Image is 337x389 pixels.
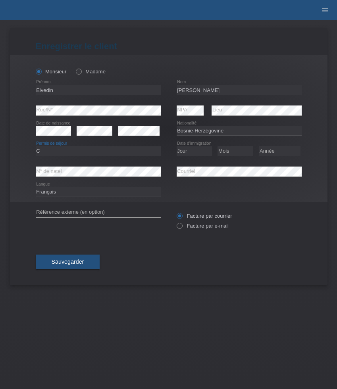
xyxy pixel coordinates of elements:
[177,213,182,223] input: Facture par courrier
[177,223,229,229] label: Facture par e-mail
[36,69,67,75] label: Monsieur
[36,41,302,51] h1: Enregistrer le client
[36,69,41,74] input: Monsieur
[52,259,84,265] span: Sauvegarder
[177,223,182,233] input: Facture par e-mail
[321,6,329,14] i: menu
[76,69,106,75] label: Madame
[317,8,333,12] a: menu
[76,69,81,74] input: Madame
[36,255,100,270] button: Sauvegarder
[177,213,232,219] label: Facture par courrier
